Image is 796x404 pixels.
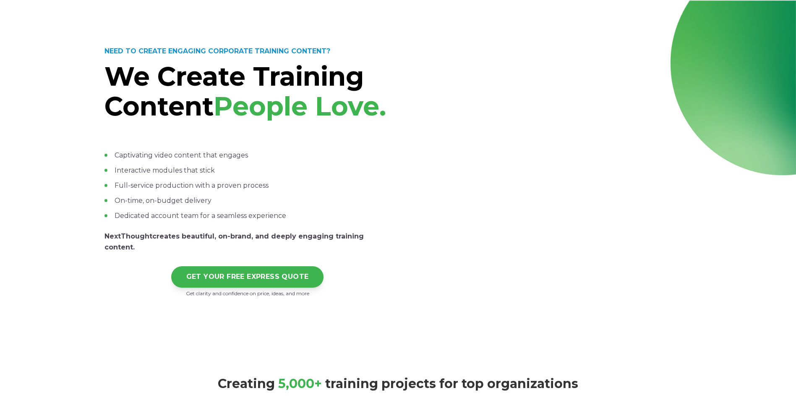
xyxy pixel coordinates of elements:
[115,197,211,205] span: On-time, on-budget delivery
[423,34,674,176] iframe: NextThought Reel
[171,266,324,288] a: GET YOUR FREE EXPRESS QUOTE
[278,376,286,391] span: 5
[115,151,248,159] span: Captivating video content that engages
[104,232,364,251] span: creates beautiful, on-brand, and deeply engaging training content.
[104,60,364,122] span: We Create Training Content
[214,90,386,122] span: People Love.
[104,376,692,391] h3: Creating training projects for top organizations
[286,376,322,391] span: ,000+
[104,47,330,55] strong: NEED TO CREATE ENGAGING CORPORATE TRAINING CONTENT?
[104,232,152,240] strong: NextThought
[115,166,215,174] span: Interactive modules that stick
[115,181,269,189] span: Full-service production with a proven process
[186,290,309,296] span: Get clarity and confidence on price, ideas, and more
[115,212,286,220] span: Dedicated account team for a seamless experience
